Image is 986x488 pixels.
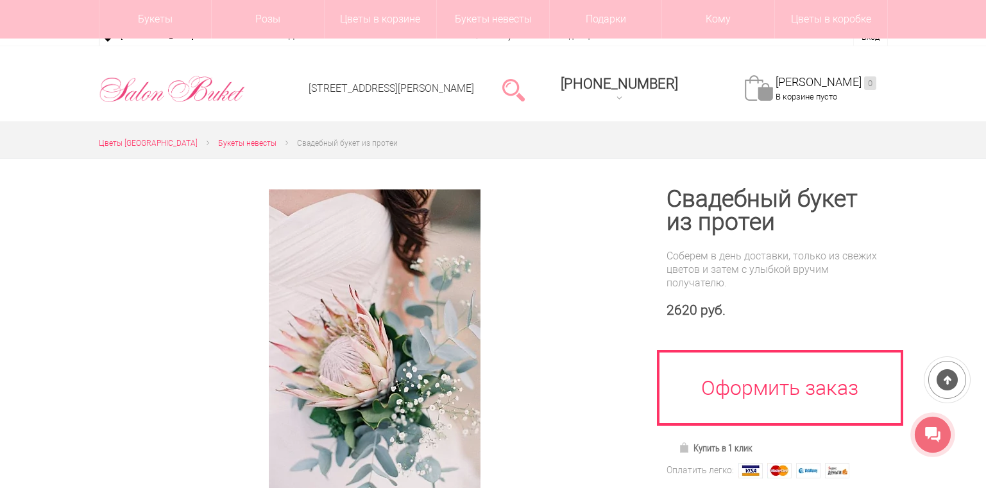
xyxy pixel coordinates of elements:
img: Webmoney [796,463,820,478]
img: Цветы Нижний Новгород [99,73,246,106]
a: [PHONE_NUMBER] [553,71,686,108]
span: Свадебный букет из протеи [297,139,398,148]
img: Купить в 1 клик [679,442,693,453]
div: 2620 руб. [667,302,888,318]
img: Яндекс Деньги [825,463,849,478]
a: Оформить заказ [657,350,903,426]
a: Букеты невесты [218,137,276,150]
div: [PHONE_NUMBER] [561,76,678,92]
h1: Свадебный букет из протеи [667,187,888,234]
a: Цветы [GEOGRAPHIC_DATA] [99,137,198,150]
div: Оплатить легко: [667,464,734,477]
a: Купить в 1 клик [673,439,758,457]
a: [PERSON_NAME] [776,75,876,90]
ins: 0 [864,76,876,90]
span: В корзине пусто [776,92,837,101]
span: Букеты невесты [218,139,276,148]
img: MasterCard [767,463,792,478]
span: Цветы [GEOGRAPHIC_DATA] [99,139,198,148]
img: Visa [738,463,763,478]
div: Соберем в день доставки, только из свежих цветов и затем с улыбкой вручим получателю. [667,249,888,290]
a: [STREET_ADDRESS][PERSON_NAME] [309,82,474,94]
